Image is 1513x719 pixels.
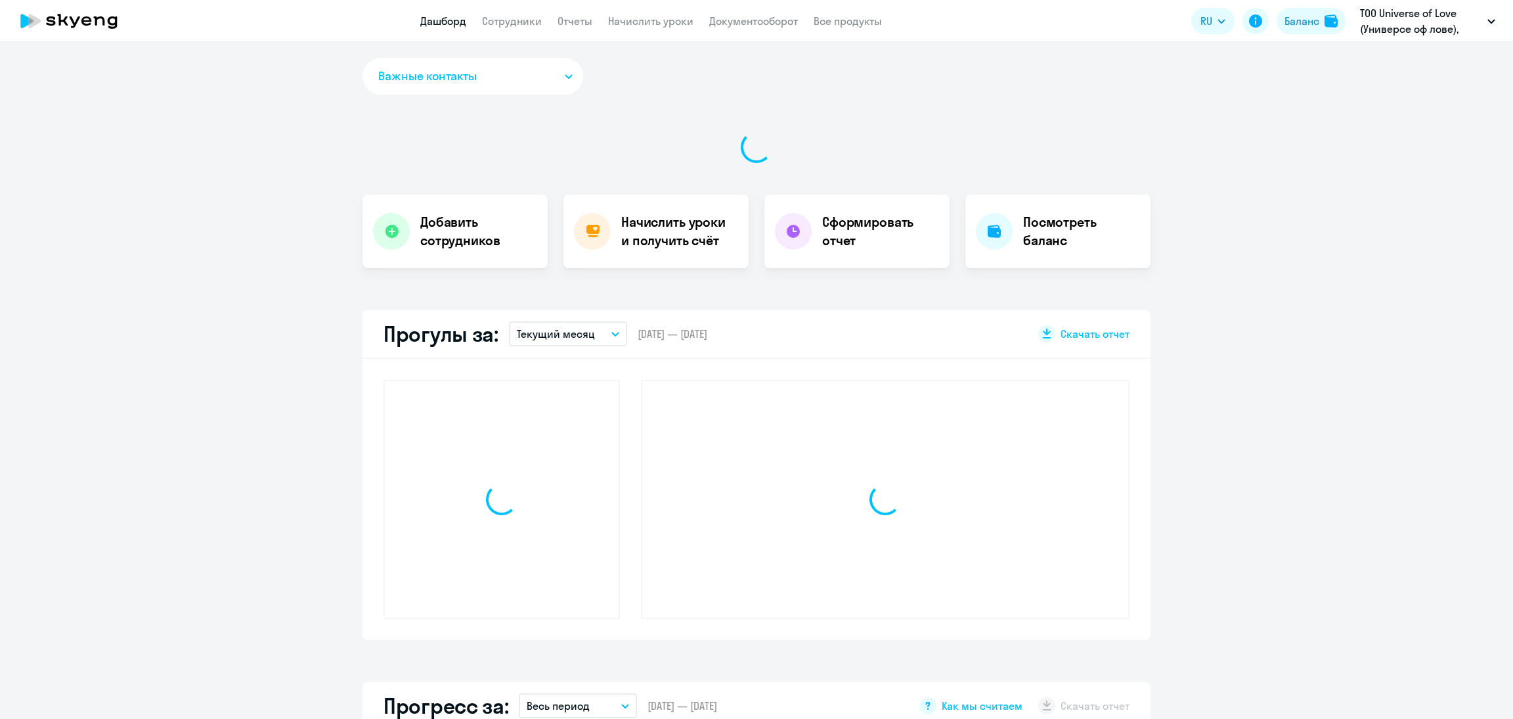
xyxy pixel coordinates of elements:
[709,14,798,28] a: Документооборот
[527,698,590,714] p: Весь период
[942,699,1022,713] span: Как мы считаем
[1284,13,1319,29] div: Баланс
[517,326,595,342] p: Текущий месяц
[621,213,735,250] h4: Начислить уроки и получить счёт
[1353,5,1502,37] button: ТОО Universe of Love (Универсе оф лове), Предоплата
[1023,213,1140,250] h4: Посмотреть баланс
[519,693,637,718] button: Весь период
[1277,8,1346,34] button: Балансbalance
[822,213,939,250] h4: Сформировать отчет
[558,14,592,28] a: Отчеты
[608,14,693,28] a: Начислить уроки
[1200,13,1212,29] span: RU
[509,321,627,346] button: Текущий месяц
[814,14,882,28] a: Все продукты
[647,699,717,713] span: [DATE] — [DATE]
[1360,5,1482,37] p: ТОО Universe of Love (Универсе оф лове), Предоплата
[1325,14,1338,28] img: balance
[384,693,508,719] h2: Прогресс за:
[1061,327,1129,341] span: Скачать отчет
[420,14,466,28] a: Дашборд
[378,68,477,85] span: Важные контакты
[638,327,707,341] span: [DATE] — [DATE]
[420,213,537,250] h4: Добавить сотрудников
[482,14,542,28] a: Сотрудники
[384,321,498,347] h2: Прогулы за:
[362,58,583,95] button: Важные контакты
[1191,8,1235,34] button: RU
